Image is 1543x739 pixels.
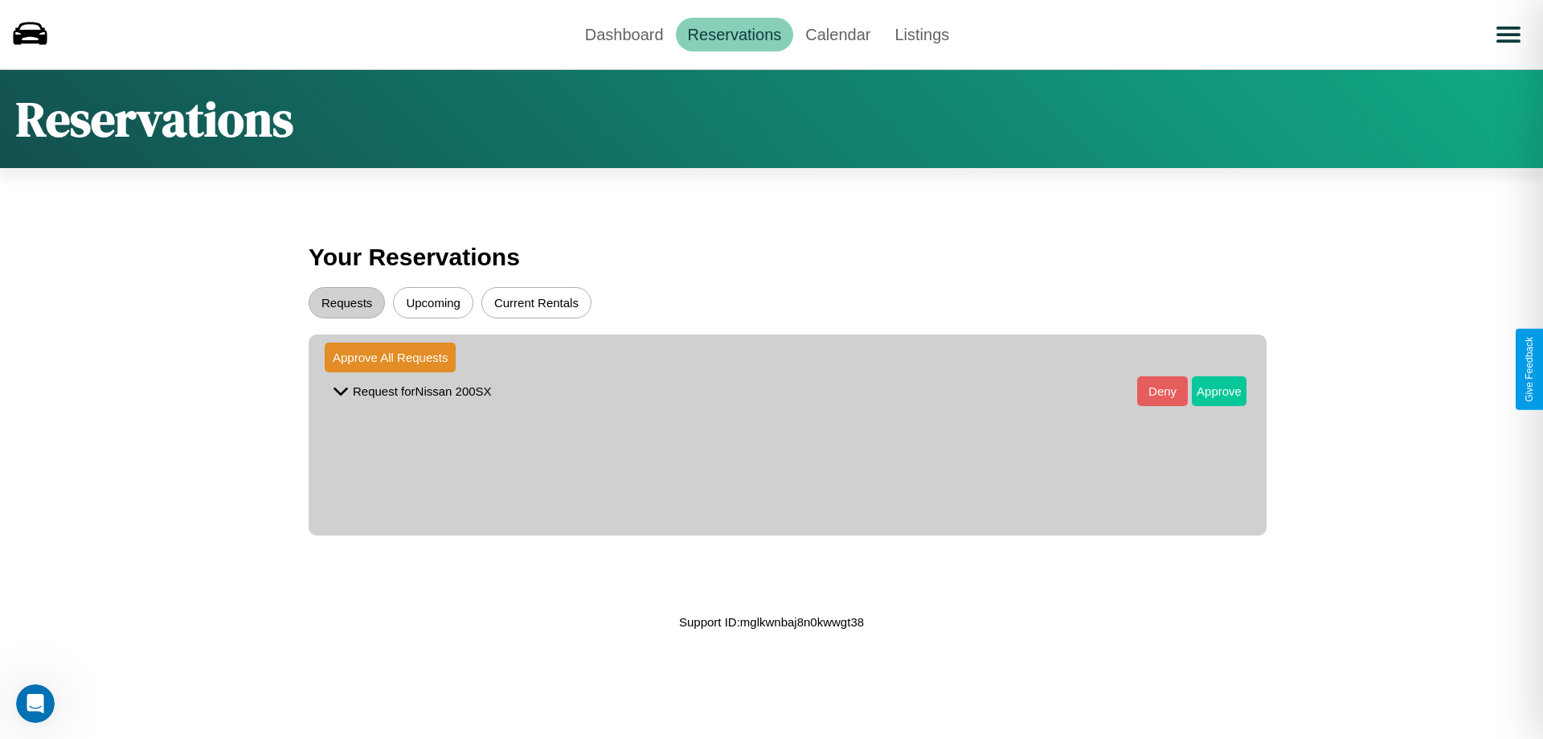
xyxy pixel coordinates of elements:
a: Dashboard [573,18,676,51]
a: Calendar [793,18,882,51]
button: Current Rentals [481,287,591,318]
a: Reservations [676,18,794,51]
button: Upcoming [393,287,473,318]
button: Deny [1137,376,1188,406]
button: Approve All Requests [325,343,456,372]
div: Give Feedback [1524,337,1535,402]
p: Request for Nissan 200SX [353,380,492,402]
p: Support ID: mglkwnbaj8n0kwwgt38 [679,611,864,633]
h3: Your Reservations [309,236,1234,279]
h1: Reservations [16,86,293,152]
button: Requests [309,287,385,318]
button: Approve [1192,376,1246,406]
button: Open menu [1486,12,1531,57]
a: Listings [882,18,961,51]
iframe: Intercom live chat [16,684,55,723]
